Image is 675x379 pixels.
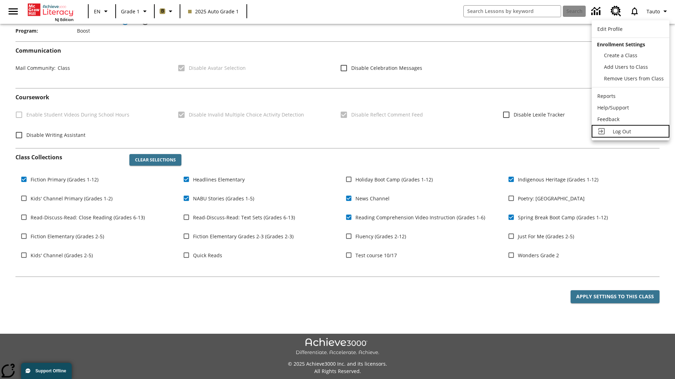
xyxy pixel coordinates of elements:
span: Feedback [597,116,619,122]
span: Log Out [613,128,631,135]
span: Add Users to Class [604,64,648,70]
span: Enrollment Settings [597,41,645,48]
span: Reports [597,93,616,99]
span: Help/Support [597,104,629,111]
span: Create a Class [604,52,637,59]
span: Remove Users from Class [604,75,664,82]
span: Edit Profile [597,26,623,32]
